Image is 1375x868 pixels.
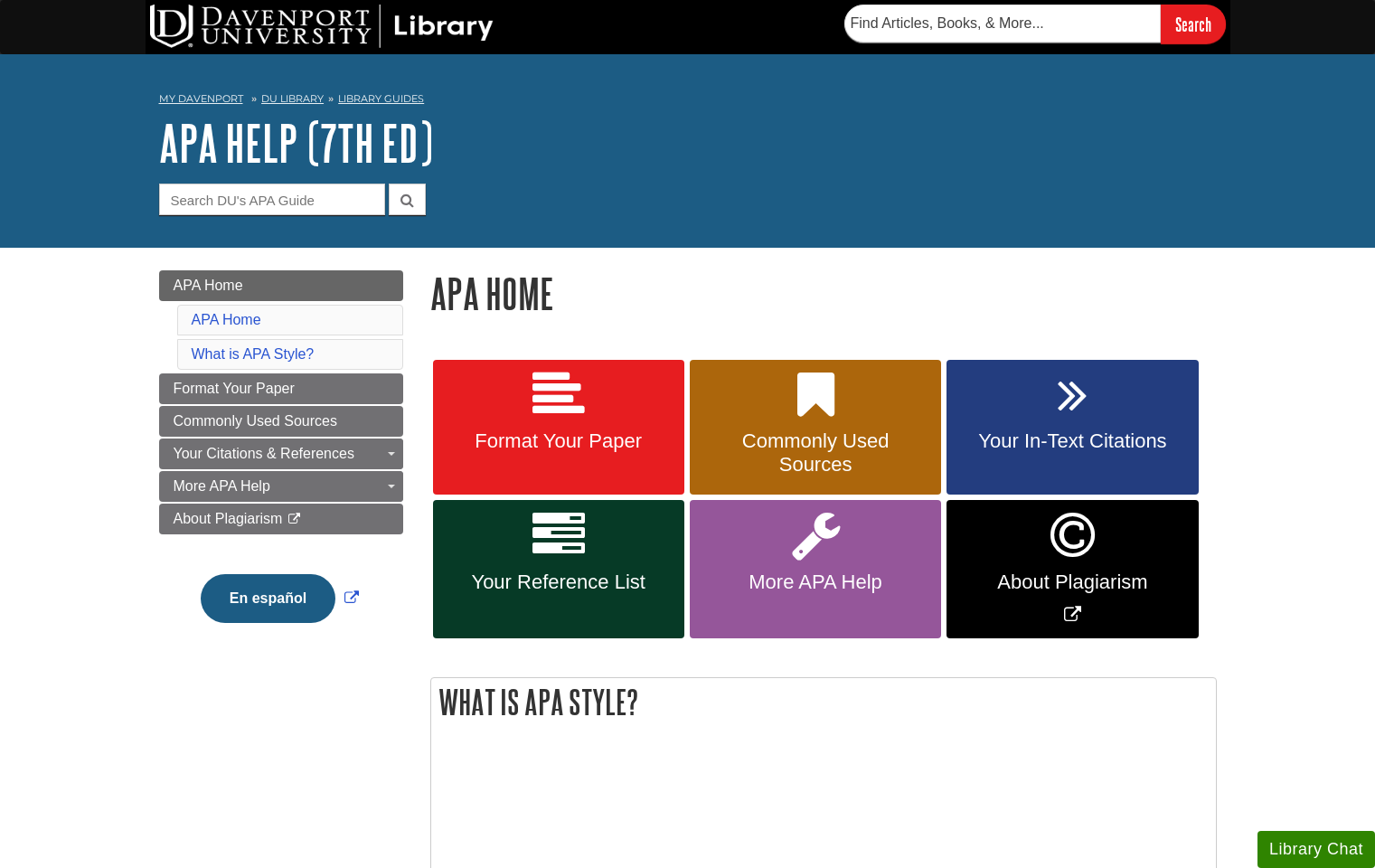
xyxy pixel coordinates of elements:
[174,381,295,396] span: Format Your Paper
[1161,5,1226,43] input: Search
[447,429,671,453] span: Format Your Paper
[159,406,403,437] a: Commonly Used Sources
[159,439,403,469] a: Your Citations & References
[159,184,385,215] input: Search DU's APA Guide
[338,92,424,105] a: Library Guides
[946,360,1198,495] a: Your In-Text Citations
[447,571,671,594] span: Your Reference List
[150,5,494,48] img: DU Library
[159,115,433,171] a: APA Help (7th Ed)
[431,678,1216,726] h2: What is APA Style?
[159,504,403,534] a: About Plagiarism
[174,478,270,494] span: More APA Help
[844,5,1161,42] input: Find Articles, Books, & More...
[159,91,243,107] a: My Davenport
[690,360,941,495] a: Commonly Used Sources
[433,500,684,638] a: Your Reference List
[261,92,324,105] a: DU Library
[192,312,261,327] a: APA Home
[159,270,403,654] div: Guide Page Menu
[159,471,403,502] a: More APA Help
[844,5,1226,43] form: Searches DU Library's articles, books, and more
[192,346,315,362] a: What is APA Style?
[159,87,1217,116] nav: breadcrumb
[174,511,283,526] span: About Plagiarism
[703,571,928,594] span: More APA Help
[174,413,337,429] span: Commonly Used Sources
[1257,831,1375,868] button: Library Chat
[690,500,941,638] a: More APA Help
[159,270,403,301] a: APA Home
[960,429,1184,453] span: Your In-Text Citations
[196,590,363,606] a: Link opens in new window
[960,571,1184,594] span: About Plagiarism
[174,446,354,461] span: Your Citations & References
[174,278,243,293] span: APA Home
[159,373,403,404] a: Format Your Paper
[946,500,1198,638] a: Link opens in new window
[287,514,302,525] i: This link opens in a new window
[703,429,928,476] span: Commonly Used Sources
[430,270,1217,316] h1: APA Home
[201,574,335,623] button: En español
[433,360,684,495] a: Format Your Paper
